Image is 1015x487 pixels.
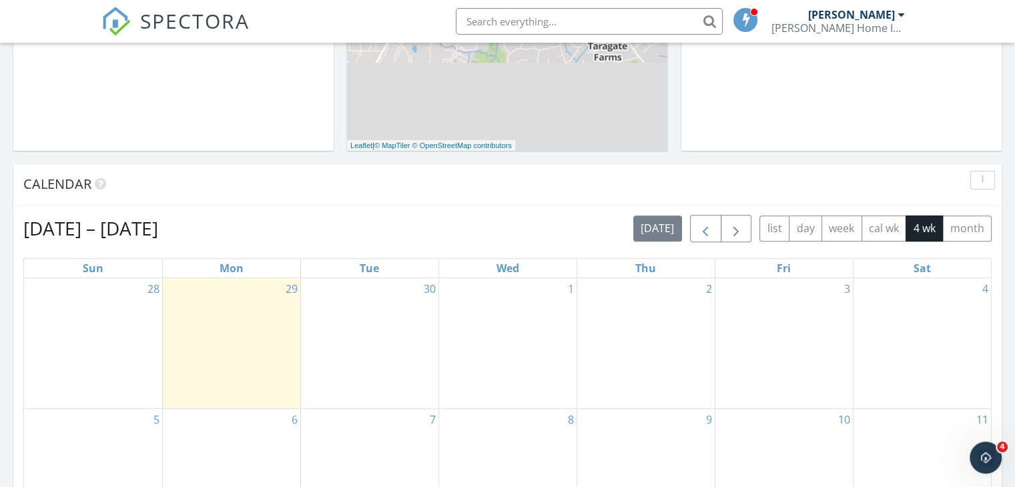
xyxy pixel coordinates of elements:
[374,141,410,149] a: © MapTiler
[80,259,106,278] a: Sunday
[140,7,250,35] span: SPECTORA
[715,278,853,409] td: Go to October 3, 2025
[980,278,991,300] a: Go to October 4, 2025
[690,215,721,242] button: Previous
[283,278,300,300] a: Go to September 29, 2025
[145,278,162,300] a: Go to September 28, 2025
[101,7,131,36] img: The Best Home Inspection Software - Spectora
[350,141,372,149] a: Leaflet
[841,278,853,300] a: Go to October 3, 2025
[911,259,934,278] a: Saturday
[217,259,246,278] a: Monday
[721,215,752,242] button: Next
[774,259,793,278] a: Friday
[789,215,822,241] button: day
[24,278,162,409] td: Go to September 28, 2025
[23,215,158,241] h2: [DATE] – [DATE]
[821,215,862,241] button: week
[427,409,438,430] a: Go to October 7, 2025
[862,215,907,241] button: cal wk
[289,409,300,430] a: Go to October 6, 2025
[357,259,382,278] a: Tuesday
[577,278,715,409] td: Go to October 2, 2025
[771,21,905,35] div: Duffie Home Inspection
[23,175,91,193] span: Calendar
[438,278,577,409] td: Go to October 1, 2025
[300,278,438,409] td: Go to September 30, 2025
[347,140,515,151] div: |
[565,278,577,300] a: Go to October 1, 2025
[906,215,943,241] button: 4 wk
[703,409,715,430] a: Go to October 9, 2025
[412,141,512,149] a: © OpenStreetMap contributors
[162,278,300,409] td: Go to September 29, 2025
[997,442,1008,452] span: 4
[151,409,162,430] a: Go to October 5, 2025
[703,278,715,300] a: Go to October 2, 2025
[565,409,577,430] a: Go to October 8, 2025
[633,215,682,241] button: [DATE]
[835,409,853,430] a: Go to October 10, 2025
[853,278,991,409] td: Go to October 4, 2025
[974,409,991,430] a: Go to October 11, 2025
[456,8,723,35] input: Search everything...
[759,215,789,241] button: list
[421,278,438,300] a: Go to September 30, 2025
[494,259,522,278] a: Wednesday
[970,442,1002,474] iframe: Intercom live chat
[808,8,895,21] div: [PERSON_NAME]
[942,215,992,241] button: month
[101,18,250,46] a: SPECTORA
[633,259,659,278] a: Thursday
